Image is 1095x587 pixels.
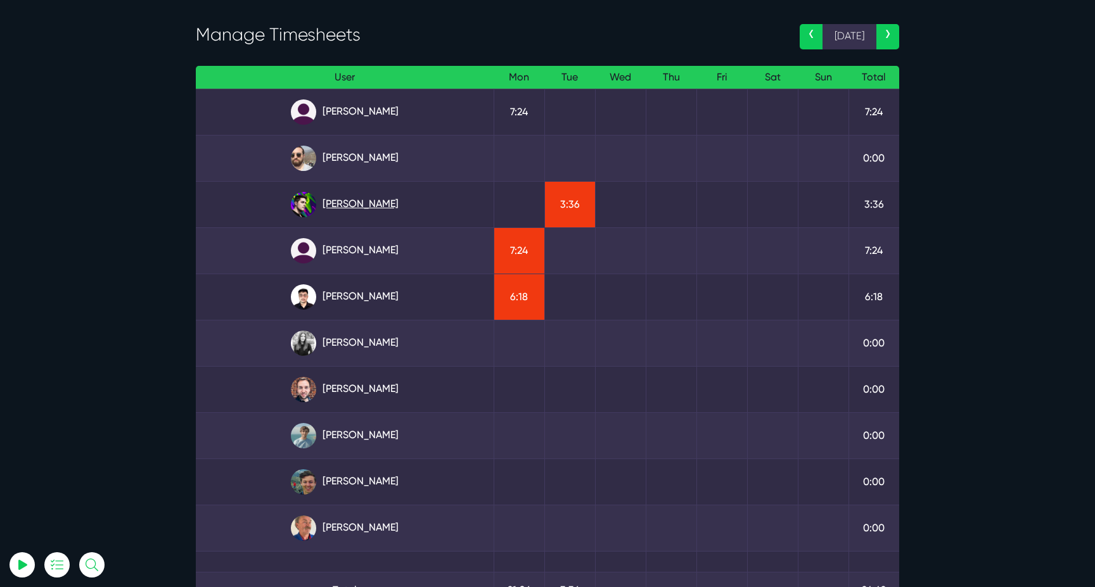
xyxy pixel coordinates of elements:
[291,331,316,356] img: rgqpcqpgtbr9fmz9rxmm.jpg
[544,181,595,227] td: 3:36
[848,274,899,320] td: 6:18
[798,66,848,89] th: Sun
[848,135,899,181] td: 0:00
[848,227,899,274] td: 7:24
[848,181,899,227] td: 3:36
[291,377,316,402] img: tfogtqcjwjterk6idyiu.jpg
[494,227,544,274] td: 7:24
[206,238,483,263] a: [PERSON_NAME]
[291,146,316,171] img: ublsy46zpoyz6muduycb.jpg
[747,66,798,89] th: Sat
[291,469,316,495] img: esb8jb8dmrsykbqurfoz.jpg
[206,377,483,402] a: [PERSON_NAME]
[848,412,899,458] td: 0:00
[494,274,544,320] td: 6:18
[848,458,899,505] td: 0:00
[196,66,494,89] th: User
[595,66,646,89] th: Wed
[206,192,483,217] a: [PERSON_NAME]
[206,469,483,495] a: [PERSON_NAME]
[291,99,316,125] img: default_qrqg0b.png
[494,66,544,89] th: Mon
[291,238,316,263] img: default_qrqg0b.png
[823,24,876,49] span: [DATE]
[848,320,899,366] td: 0:00
[646,66,696,89] th: Thu
[800,24,823,49] a: ‹
[848,366,899,412] td: 0:00
[41,224,181,250] button: Log In
[848,89,899,135] td: 7:24
[876,24,899,49] a: ›
[196,24,781,46] h3: Manage Timesheets
[848,505,899,551] td: 0:00
[206,423,483,448] a: [PERSON_NAME]
[291,192,316,217] img: rxuxidhawjjb44sgel4e.png
[544,66,595,89] th: Tue
[206,284,483,310] a: [PERSON_NAME]
[291,515,316,541] img: canx5m3pdzrsbjzqsess.jpg
[494,89,544,135] td: 7:24
[41,149,181,177] input: Email
[206,331,483,356] a: [PERSON_NAME]
[206,146,483,171] a: [PERSON_NAME]
[206,515,483,541] a: [PERSON_NAME]
[848,66,899,89] th: Total
[696,66,747,89] th: Fri
[206,99,483,125] a: [PERSON_NAME]
[291,284,316,310] img: xv1kmavyemxtguplm5ir.png
[291,423,316,448] img: tkl4csrki1nqjgf0pb1z.png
